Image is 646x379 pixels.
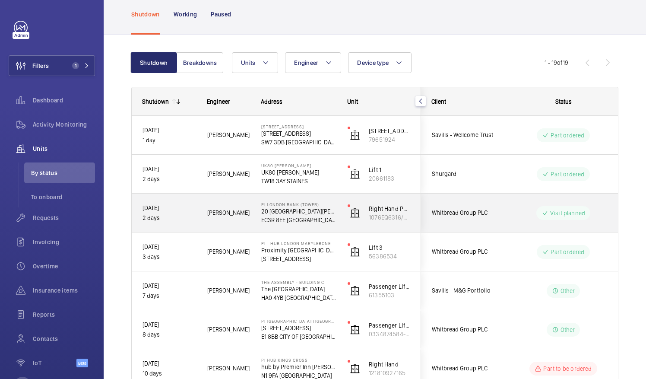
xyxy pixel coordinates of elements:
p: hub by Premier Inn [PERSON_NAME][GEOGRAPHIC_DATA] [261,363,336,371]
p: [DATE] [142,320,196,330]
p: Proximity [GEOGRAPHIC_DATA] [261,246,336,255]
span: Overtime [33,262,95,271]
span: Savills - M&G Portfolio [432,286,498,296]
p: 79651924 [369,135,410,144]
p: Other [560,287,575,295]
span: Device type [357,59,389,66]
span: Reports [33,310,95,319]
p: [DATE] [142,242,196,252]
span: Invoicing [33,238,95,246]
span: 1 - 19 19 [545,60,568,66]
p: Right Hand Passenger Lift No 2 [369,204,410,213]
p: Visit planned [550,209,585,217]
button: Filters1 [9,55,95,76]
span: Whitbread Group PLC [432,247,498,257]
img: elevator.svg [350,208,360,218]
p: Shutdown [131,10,160,19]
p: Right Hand [369,360,410,369]
span: of [557,59,563,66]
p: 2 days [142,174,196,184]
span: Savills - Wellcome Trust [432,130,498,140]
span: Whitbread Group PLC [432,208,498,218]
span: Beta [76,359,88,367]
span: [PERSON_NAME] [207,169,250,179]
p: [STREET_ADDRESS] [369,127,410,135]
p: [STREET_ADDRESS] [261,324,336,332]
p: Part to be ordered [543,364,592,373]
span: [PERSON_NAME] [207,208,250,218]
button: Shutdown [130,52,177,73]
span: To onboard [31,193,95,201]
span: 1 [72,62,79,69]
span: Insurance items [33,286,95,295]
span: Units [241,59,255,66]
span: [PERSON_NAME] [207,247,250,257]
button: Device type [348,52,412,73]
img: elevator.svg [350,247,360,257]
p: Part ordered [551,131,584,140]
span: Address [261,98,282,105]
p: Other [560,325,575,334]
span: Dashboard [33,96,95,105]
p: 0334874584-1, LC15715/06 [369,330,410,338]
span: Whitbread Group PLC [432,363,498,373]
p: 8 days [142,330,196,340]
p: Part ordered [551,248,584,256]
span: By status [31,169,95,177]
p: 121810927165 [369,369,410,377]
p: [STREET_ADDRESS] [261,124,336,129]
span: IoT [33,359,76,367]
p: Lift 1 [369,166,410,174]
span: [PERSON_NAME] [207,130,250,140]
p: The [GEOGRAPHIC_DATA] [261,285,336,293]
p: [DATE] [142,203,196,213]
p: UK80 [PERSON_NAME] [261,168,336,177]
p: 20 [GEOGRAPHIC_DATA][PERSON_NAME][PERSON_NAME] [261,207,336,216]
span: Contacts [33,334,95,343]
span: Engineer [207,98,230,105]
img: elevator.svg [350,169,360,179]
span: [PERSON_NAME] [207,363,250,373]
p: E1 8BB CITY OF [GEOGRAPHIC_DATA] [261,332,336,341]
span: Status [555,98,572,105]
p: TW18 3AY STAINES [261,177,336,185]
p: 61355103 [369,291,410,299]
p: UK80 [PERSON_NAME] [261,163,336,168]
p: 2 days [142,213,196,223]
p: [DATE] [142,164,196,174]
span: Shurgard [432,169,498,179]
div: Shutdown [142,98,169,105]
p: 20661183 [369,174,410,183]
p: 3 days [142,252,196,262]
span: Client [431,98,446,105]
p: [STREET_ADDRESS] [261,129,336,138]
p: 56386534 [369,252,410,261]
span: [PERSON_NAME] [207,286,250,296]
p: [DATE] [142,359,196,369]
p: SW7 3DB [GEOGRAPHIC_DATA] [261,138,336,147]
span: Activity Monitoring [33,120,95,129]
img: elevator.svg [350,286,360,296]
p: 1 day [142,135,196,145]
p: PI Hub Kings Cross [261,357,336,363]
button: Breakdowns [177,52,223,73]
img: elevator.svg [350,325,360,335]
p: PI - Hub London Marylebone [261,241,336,246]
button: Engineer [285,52,341,73]
span: Filters [32,61,49,70]
p: 10 days [142,369,196,379]
p: Passenger Lift A1 [369,321,410,330]
img: elevator.svg [350,363,360,374]
p: Part ordered [551,170,584,178]
div: Unit [347,98,411,105]
span: [PERSON_NAME] [207,325,250,334]
p: 7 days [142,291,196,301]
img: elevator.svg [350,130,360,140]
p: Working [174,10,197,19]
p: Passenger Lift 1 [369,282,410,291]
p: [DATE] [142,281,196,291]
span: Whitbread Group PLC [432,325,498,334]
p: HA0 4YB [GEOGRAPHIC_DATA] [261,293,336,302]
span: Engineer [294,59,318,66]
p: [DATE] [142,125,196,135]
